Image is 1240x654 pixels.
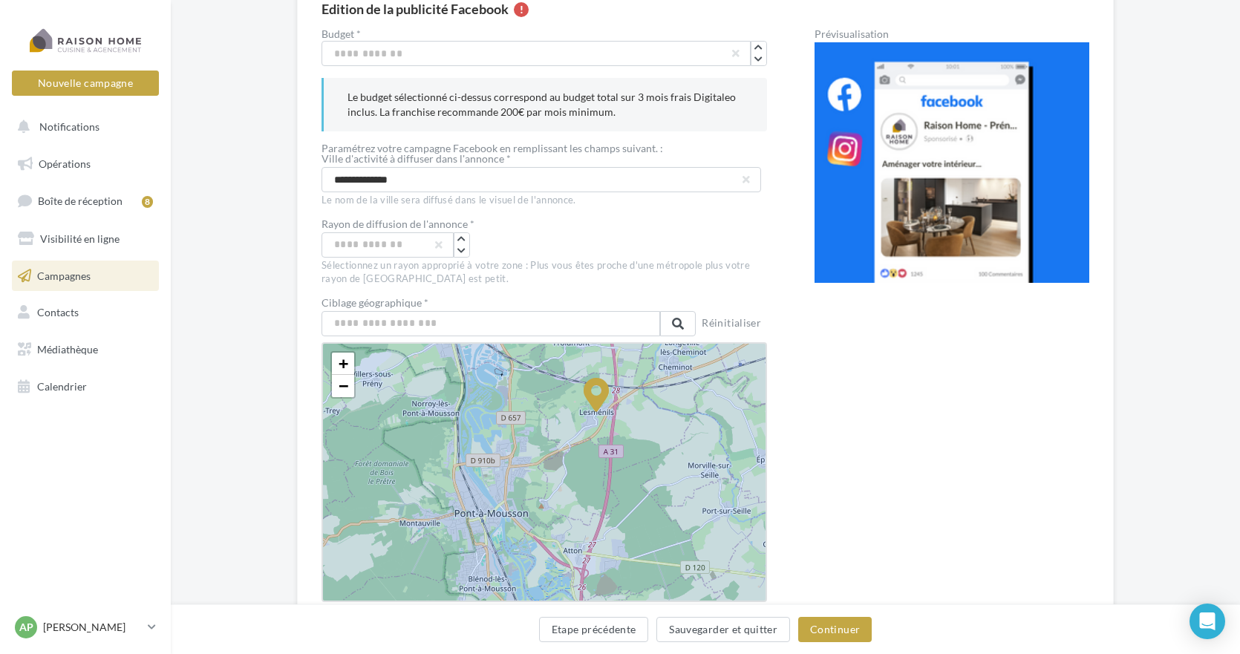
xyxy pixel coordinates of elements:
[19,620,33,635] span: AP
[339,376,348,395] span: −
[322,2,509,16] div: Edition de la publicité Facebook
[798,617,872,642] button: Continuer
[322,143,767,154] div: Paramétrez votre campagne Facebook en remplissant les champs suivant. :
[9,371,162,402] a: Calendrier
[39,120,99,133] span: Notifications
[339,354,348,373] span: +
[38,194,123,207] span: Boîte de réception
[9,223,162,255] a: Visibilité en ligne
[12,71,159,96] button: Nouvelle campagne
[9,185,162,217] a: Boîte de réception8
[9,148,162,180] a: Opérations
[37,343,98,356] span: Médiathèque
[322,298,696,308] label: Ciblage géographique *
[40,232,120,245] span: Visibilité en ligne
[43,620,142,635] p: [PERSON_NAME]
[539,617,649,642] button: Etape précédente
[37,306,79,318] span: Contacts
[696,314,767,335] button: Réinitialiser
[322,154,755,164] label: Ville d'activité à diffuser dans l'annonce *
[322,194,767,207] div: Le nom de la ville sera diffusé dans le visuel de l'annonce.
[656,617,790,642] button: Sauvegarder et quitter
[12,613,159,641] a: AP [PERSON_NAME]
[9,111,156,143] button: Notifications
[9,334,162,365] a: Médiathèque
[332,375,354,397] a: Zoom out
[9,297,162,328] a: Contacts
[322,29,767,39] label: Budget *
[815,29,1089,39] div: Prévisualisation
[347,90,743,120] p: Le budget sélectionné ci-dessus correspond au budget total sur 3 mois frais Digitaleo inclus. La ...
[39,157,91,170] span: Opérations
[9,261,162,292] a: Campagnes
[322,259,767,286] div: Sélectionnez un rayon approprié à votre zone : Plus vous êtes proche d'une métropole plus votre r...
[1190,604,1225,639] div: Open Intercom Messenger
[815,42,1089,283] img: operation-preview
[37,380,87,393] span: Calendrier
[142,196,153,208] div: 8
[37,269,91,281] span: Campagnes
[332,353,354,375] a: Zoom in
[322,219,474,229] label: Rayon de diffusion de l'annonce *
